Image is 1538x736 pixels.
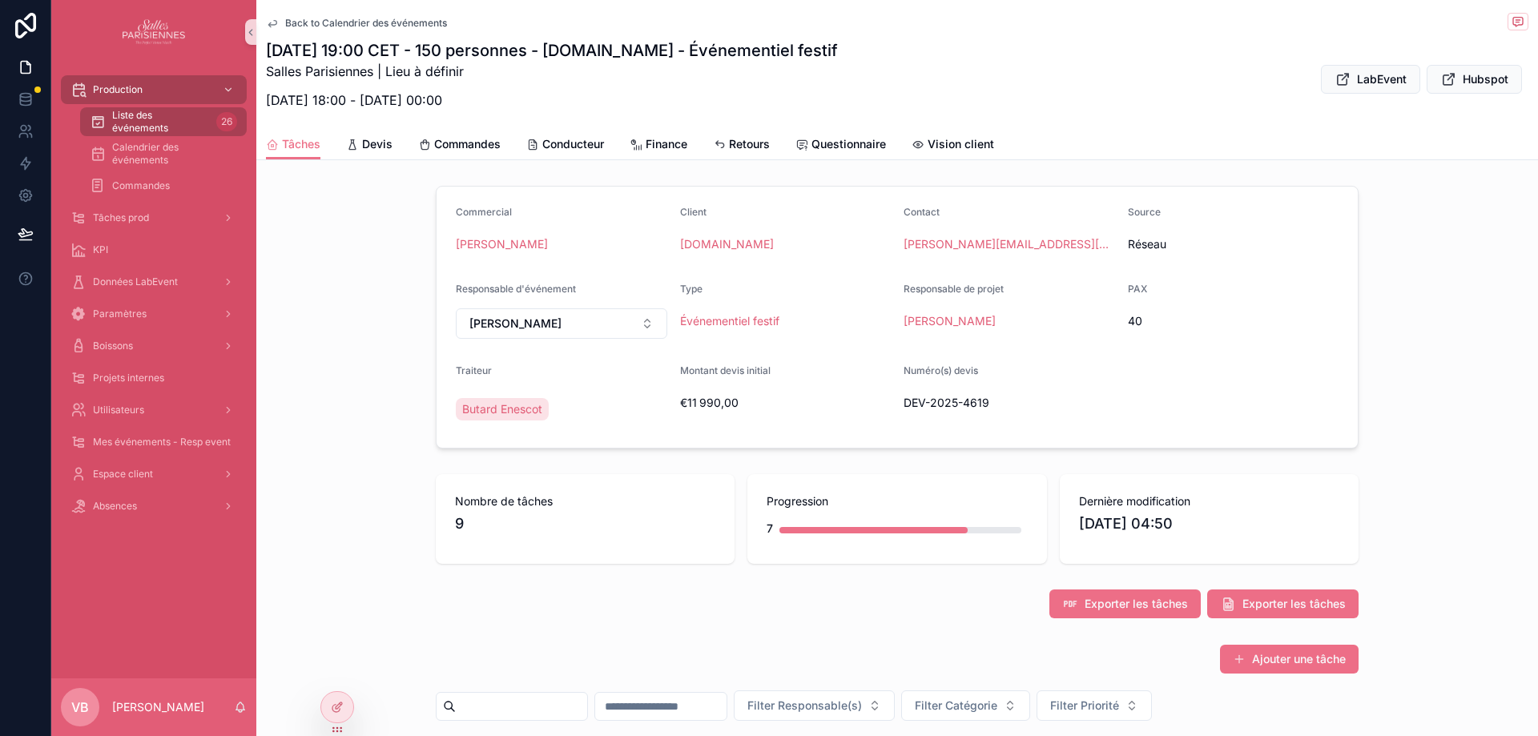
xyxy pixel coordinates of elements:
a: Back to Calendrier des événements [266,17,447,30]
a: Liste des événements26 [80,107,247,136]
span: KPI [93,243,108,256]
span: Montant devis initial [680,364,771,376]
button: Select Button [901,690,1030,721]
a: Mes événements - Resp event [61,428,247,456]
span: Butard Enescot [462,401,542,417]
span: Client [680,206,707,218]
span: LabEvent [1357,71,1407,87]
a: Butard Enescot [456,398,549,420]
button: Select Button [456,308,667,339]
span: Production [93,83,143,96]
h1: [DATE] 19:00 CET - 150 personnes - [DOMAIN_NAME] - Événementiel festif [266,39,838,62]
a: [PERSON_NAME] [456,236,548,252]
span: Paramètres [93,308,147,320]
a: Utilisateurs [61,396,247,424]
span: PAX [1128,283,1147,295]
span: Responsable de projet [904,283,1004,295]
a: Absences [61,492,247,521]
span: Traiteur [456,364,492,376]
a: Paramètres [61,300,247,328]
span: Filter Catégorie [915,698,997,714]
span: Tâches [282,136,320,152]
span: Mes événements - Resp event [93,436,231,448]
a: Vision client [912,130,994,162]
span: Tâches prod [93,211,149,224]
div: 26 [216,112,237,131]
a: Événementiel festif [680,313,779,329]
p: [DATE] 18:00 - [DATE] 00:00 [266,90,838,110]
span: Back to Calendrier des événements [285,17,447,30]
span: Utilisateurs [93,404,144,416]
span: Projets internes [93,372,164,384]
span: Exporter les tâches [1242,596,1346,612]
span: Contact [904,206,940,218]
button: LabEvent [1321,65,1420,94]
a: Finance [630,130,687,162]
span: Espace client [93,468,153,481]
div: 7 [767,513,773,545]
a: Devis [346,130,393,162]
a: Production [61,75,247,104]
a: [PERSON_NAME][EMAIL_ADDRESS][DOMAIN_NAME] [904,236,1115,252]
a: Conducteur [526,130,604,162]
span: [DATE] 04:50 [1079,513,1339,535]
span: DEV-2025-4619 [904,395,1339,411]
span: Liste des événements [112,109,210,135]
a: Commandes [418,130,501,162]
span: Filter Responsable(s) [747,698,862,714]
a: [PERSON_NAME] [904,313,996,329]
a: Espace client [61,460,247,489]
span: [PERSON_NAME] [469,316,562,332]
span: Questionnaire [811,136,886,152]
a: Calendrier des événements [80,139,247,168]
button: Select Button [1037,690,1152,721]
span: Finance [646,136,687,152]
a: Projets internes [61,364,247,392]
span: Numéro(s) devis [904,364,978,376]
span: Devis [362,136,393,152]
span: Réseau [1128,236,1166,252]
span: Source [1128,206,1161,218]
span: Calendrier des événements [112,141,231,167]
span: Progression [767,493,1027,509]
a: [DOMAIN_NAME] [680,236,774,252]
span: Filter Priorité [1050,698,1119,714]
span: Nombre de tâches [455,493,715,509]
span: Commercial [456,206,512,218]
span: Absences [93,500,137,513]
span: Retours [729,136,770,152]
a: Commandes [80,171,247,200]
span: Commandes [112,179,170,192]
button: Select Button [734,690,895,721]
div: scrollable content [51,64,256,541]
span: €11 990,00 [680,395,892,411]
span: Données LabEvent [93,275,178,288]
span: 9 [455,513,715,535]
a: Questionnaire [795,130,886,162]
button: Ajouter une tâche [1220,645,1359,674]
span: Dernière modification [1079,493,1339,509]
img: App logo [123,19,186,45]
a: KPI [61,235,247,264]
a: Tâches prod [61,203,247,232]
span: VB [71,698,89,717]
p: [PERSON_NAME] [112,699,204,715]
span: Commandes [434,136,501,152]
a: Retours [713,130,770,162]
p: Salles Parisiennes | Lieu à définir [266,62,838,81]
a: Données LabEvent [61,267,247,296]
span: Vision client [928,136,994,152]
span: Hubspot [1463,71,1508,87]
button: Exporter les tâches [1207,589,1359,618]
a: Tâches [266,130,320,160]
button: Hubspot [1427,65,1522,94]
span: Exporter les tâches [1085,596,1188,612]
span: Conducteur [542,136,604,152]
a: Boissons [61,332,247,360]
